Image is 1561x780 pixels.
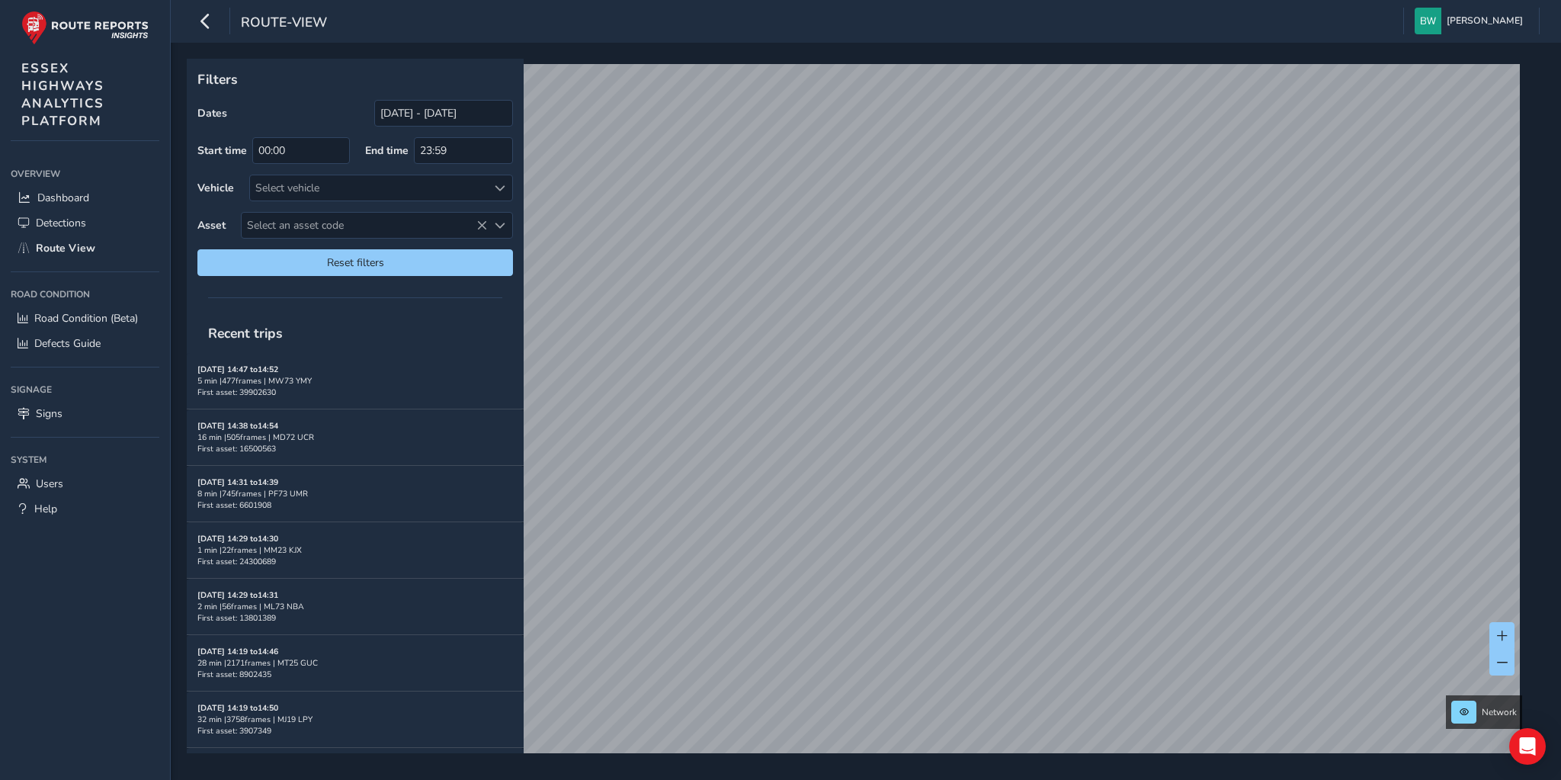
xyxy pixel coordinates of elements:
[197,544,513,556] div: 1 min | 22 frames | MM23 KJX
[242,213,487,238] span: Select an asset code
[11,162,159,185] div: Overview
[197,589,278,601] strong: [DATE] 14:29 to 14:31
[197,420,278,432] strong: [DATE] 14:38 to 14:54
[36,406,63,421] span: Signs
[34,502,57,516] span: Help
[197,218,226,233] label: Asset
[36,241,95,255] span: Route View
[1509,728,1546,765] div: Open Intercom Messenger
[11,283,159,306] div: Road Condition
[197,669,271,680] span: First asset: 8902435
[11,306,159,331] a: Road Condition (Beta)
[197,375,513,387] div: 5 min | 477 frames | MW73 YMY
[197,657,513,669] div: 28 min | 2171 frames | MT25 GUC
[197,499,271,511] span: First asset: 6601908
[197,443,276,454] span: First asset: 16500563
[11,210,159,236] a: Detections
[197,477,278,488] strong: [DATE] 14:31 to 14:39
[192,64,1520,771] canvas: Map
[197,387,276,398] span: First asset: 39902630
[197,313,293,353] span: Recent trips
[11,378,159,401] div: Signage
[197,143,247,158] label: Start time
[197,181,234,195] label: Vehicle
[365,143,409,158] label: End time
[197,646,278,657] strong: [DATE] 14:19 to 14:46
[487,213,512,238] div: Select an asset code
[11,471,159,496] a: Users
[1447,8,1523,34] span: [PERSON_NAME]
[11,185,159,210] a: Dashboard
[241,13,327,34] span: route-view
[197,106,227,120] label: Dates
[34,311,138,326] span: Road Condition (Beta)
[209,255,502,270] span: Reset filters
[1415,8,1528,34] button: [PERSON_NAME]
[197,556,276,567] span: First asset: 24300689
[197,488,513,499] div: 8 min | 745 frames | PF73 UMR
[36,477,63,491] span: Users
[34,336,101,351] span: Defects Guide
[11,448,159,471] div: System
[11,236,159,261] a: Route View
[197,612,276,624] span: First asset: 13801389
[197,725,271,737] span: First asset: 3907349
[11,331,159,356] a: Defects Guide
[197,702,278,714] strong: [DATE] 14:19 to 14:50
[250,175,487,201] div: Select vehicle
[197,249,513,276] button: Reset filters
[197,714,513,725] div: 32 min | 3758 frames | MJ19 LPY
[36,216,86,230] span: Detections
[1415,8,1441,34] img: diamond-layout
[197,432,513,443] div: 16 min | 505 frames | MD72 UCR
[21,59,104,130] span: ESSEX HIGHWAYS ANALYTICS PLATFORM
[197,601,513,612] div: 2 min | 56 frames | ML73 NBA
[197,69,513,89] p: Filters
[37,191,89,205] span: Dashboard
[197,364,278,375] strong: [DATE] 14:47 to 14:52
[1482,706,1517,718] span: Network
[197,533,278,544] strong: [DATE] 14:29 to 14:30
[11,401,159,426] a: Signs
[11,496,159,522] a: Help
[21,11,149,45] img: rr logo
